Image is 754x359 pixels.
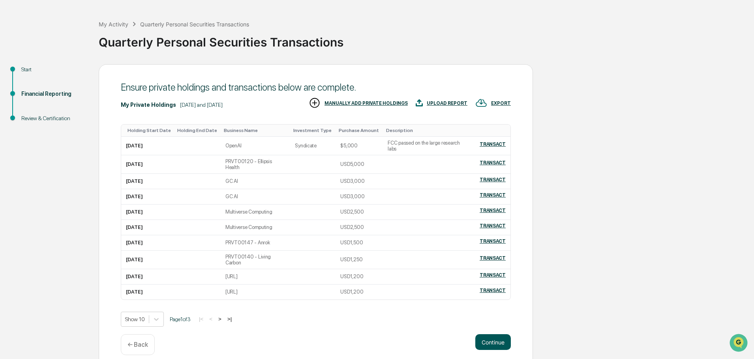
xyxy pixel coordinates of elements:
button: Continue [475,334,511,350]
div: TRANSACT [480,141,506,147]
td: USD3,000 [336,174,383,189]
button: >| [225,316,234,322]
div: TRANSACT [480,288,506,293]
td: GC AI [221,174,290,189]
div: [DATE] [126,240,143,246]
div: UPLOAD REPORT [427,100,467,106]
td: USD1,500 [336,235,383,251]
button: |< [197,316,206,322]
div: TRANSACT [480,177,506,182]
td: USD3,000 [336,189,383,205]
div: TRANSACT [480,272,506,278]
button: > [216,316,224,322]
div: TRANSACT [480,192,506,198]
p: How can we help? [8,17,144,29]
div: [DATE] [126,193,143,199]
div: My Private Holdings [121,102,176,108]
div: EXPORT [491,100,511,106]
div: TRANSACT [480,255,506,261]
div: [DATE] [126,273,143,279]
div: Start new chat [27,60,129,68]
div: TRANSACT [480,223,506,229]
div: [DATE] [126,178,143,184]
div: Review & Certification [21,114,86,123]
span: Pylon [79,134,96,140]
td: USD1,200 [336,269,383,285]
div: TRANSACT [480,160,506,166]
div: [DATE] [126,257,143,262]
div: 🗄️ [57,100,64,106]
span: Data Lookup [16,114,50,122]
td: USD5,000 [336,155,383,174]
td: PRVT00140 - Living Carbon [221,251,290,269]
div: Start [21,65,86,74]
div: My Activity [99,21,128,28]
img: MANUALLY ADD PRIVATE HOLDINGS [309,97,321,109]
a: 🗄️Attestations [54,96,101,110]
div: TRANSACT [480,208,506,213]
div: Toggle SortBy [177,128,218,133]
button: < [207,316,215,322]
img: UPLOAD REPORT [416,97,423,109]
div: [DATE] [126,161,143,167]
td: FCC passed on the large research labs [383,137,471,155]
div: 🖐️ [8,100,14,106]
td: PRVT00120 - Ellipsis Health [221,155,290,174]
td: Multiverse Computing [221,220,290,235]
td: GC AI [221,189,290,205]
td: USD1,200 [336,285,383,299]
a: Powered byPylon [56,133,96,140]
td: USD1,250 [336,251,383,269]
td: [URL] [221,285,290,299]
td: Multiverse Computing [221,205,290,220]
div: Quarterly Personal Securities Transactions [140,21,249,28]
div: Toggle SortBy [128,128,171,133]
div: Toggle SortBy [293,128,332,133]
td: PRVT00147 - Anrok [221,235,290,251]
td: USD2,500 [336,220,383,235]
a: 🔎Data Lookup [5,111,53,125]
div: 🔎 [8,115,14,121]
img: EXPORT [475,97,487,109]
div: Toggle SortBy [339,128,380,133]
div: [DATE] [126,289,143,295]
div: We're available if you need us! [27,68,100,74]
span: Page 1 of 3 [170,316,191,322]
div: Toggle SortBy [386,128,468,133]
div: [DATE] [126,224,143,230]
div: Quarterly Personal Securities Transactions [99,29,750,49]
div: [DATE] [126,209,143,215]
div: Toggle SortBy [477,128,507,133]
div: Ensure private holdings and transactions below are complete. [121,82,511,93]
span: Preclearance [16,99,51,107]
button: Start new chat [134,63,144,72]
td: [URL] [221,269,290,285]
div: Toggle SortBy [224,128,287,133]
iframe: Open customer support [729,333,750,354]
a: 🖐️Preclearance [5,96,54,110]
p: ← Back [128,341,148,348]
td: Syndicate [290,137,336,155]
div: Financial Reporting [21,90,86,98]
div: [DATE] and [DATE] [180,102,223,108]
span: Attestations [65,99,98,107]
div: MANUALLY ADD PRIVATE HOLDINGS [324,100,408,106]
td: USD2,500 [336,205,383,220]
td: $5,000 [336,137,383,155]
img: 1746055101610-c473b297-6a78-478c-a979-82029cc54cd1 [8,60,22,74]
td: OpenAI [221,137,290,155]
div: TRANSACT [480,238,506,244]
div: [DATE] [126,143,143,149]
